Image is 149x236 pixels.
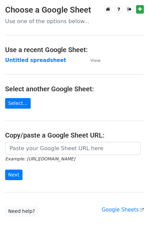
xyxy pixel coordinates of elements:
[115,203,149,236] iframe: Chat Widget
[5,170,23,180] input: Next
[5,131,144,139] h4: Copy/paste a Google Sheet URL:
[5,57,66,63] a: Untitled spreadsheet
[5,98,31,109] a: Select...
[90,58,101,63] small: View
[84,57,101,63] a: View
[5,18,144,25] p: Use one of the options below...
[102,207,144,213] a: Google Sheets
[5,206,38,217] a: Need help?
[5,46,144,54] h4: Use a recent Google Sheet:
[5,142,140,155] input: Paste your Google Sheet URL here
[5,85,144,93] h4: Select another Google Sheet:
[5,156,75,161] small: Example: [URL][DOMAIN_NAME]
[5,5,144,15] h3: Choose a Google Sheet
